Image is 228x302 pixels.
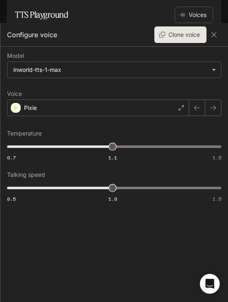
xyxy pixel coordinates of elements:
[24,104,37,112] p: Pixie
[7,131,42,136] p: Temperature
[108,154,117,161] span: 1.1
[7,30,57,40] p: Configure voice
[7,91,22,97] p: Voice
[7,53,24,59] p: Model
[13,66,208,74] div: inworld-tts-1-max
[7,154,16,161] span: 0.7
[15,7,68,23] h1: TTS Playground
[200,274,220,294] div: Open Intercom Messenger
[213,154,221,161] span: 1.5
[6,4,21,19] button: open drawer
[154,26,206,43] button: Clone voice
[175,7,213,23] button: Voices
[7,62,221,78] div: inworld-tts-1-max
